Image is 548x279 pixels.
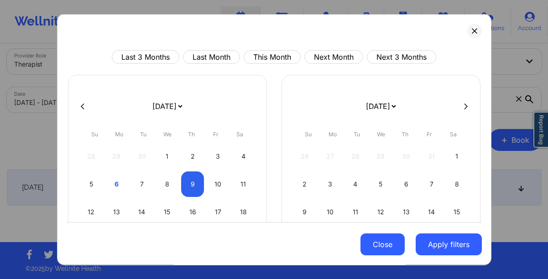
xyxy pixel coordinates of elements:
abbr: Saturday [236,131,243,138]
button: Apply filters [416,233,482,255]
abbr: Wednesday [377,131,385,138]
div: Sat Nov 15 2025 [445,199,469,225]
div: Sat Oct 04 2025 [232,144,255,169]
div: Sat Oct 11 2025 [232,171,255,197]
abbr: Monday [115,131,123,138]
div: Fri Nov 14 2025 [420,199,443,225]
div: Thu Nov 13 2025 [395,199,418,225]
div: Wed Oct 15 2025 [156,199,179,225]
div: Fri Nov 07 2025 [420,171,443,197]
div: Thu Oct 16 2025 [181,199,204,225]
div: Wed Nov 05 2025 [369,171,392,197]
div: Mon Oct 13 2025 [105,199,128,225]
div: Sat Nov 08 2025 [445,171,469,197]
abbr: Saturday [450,131,457,138]
div: Mon Nov 10 2025 [318,199,342,225]
div: Mon Nov 03 2025 [318,171,342,197]
button: Close [360,233,405,255]
button: Last Month [183,50,240,64]
abbr: Friday [427,131,432,138]
abbr: Sunday [305,131,312,138]
div: Fri Oct 17 2025 [206,199,230,225]
abbr: Sunday [91,131,98,138]
div: Tue Oct 14 2025 [130,199,154,225]
div: Wed Oct 01 2025 [156,144,179,169]
div: Sun Oct 05 2025 [80,171,103,197]
button: Next Month [304,50,363,64]
div: Tue Nov 04 2025 [344,171,367,197]
abbr: Friday [213,131,219,138]
div: Thu Nov 06 2025 [395,171,418,197]
button: Next 3 Months [367,50,436,64]
div: Wed Nov 12 2025 [369,199,392,225]
button: This Month [244,50,301,64]
div: Sat Nov 01 2025 [445,144,469,169]
abbr: Tuesday [354,131,360,138]
div: Tue Nov 11 2025 [344,199,367,225]
div: Sun Nov 02 2025 [293,171,317,197]
abbr: Thursday [188,131,195,138]
div: Sun Nov 09 2025 [293,199,317,225]
div: Mon Oct 06 2025 [105,171,128,197]
button: Last 3 Months [112,50,179,64]
div: Wed Oct 08 2025 [156,171,179,197]
div: Sat Oct 18 2025 [232,199,255,225]
abbr: Tuesday [140,131,146,138]
abbr: Thursday [402,131,408,138]
div: Thu Oct 02 2025 [181,144,204,169]
abbr: Monday [329,131,337,138]
div: Sun Oct 12 2025 [80,199,103,225]
div: Fri Oct 10 2025 [206,171,230,197]
div: Fri Oct 03 2025 [206,144,230,169]
div: Thu Oct 09 2025 [181,171,204,197]
div: Tue Oct 07 2025 [130,171,154,197]
abbr: Wednesday [163,131,172,138]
